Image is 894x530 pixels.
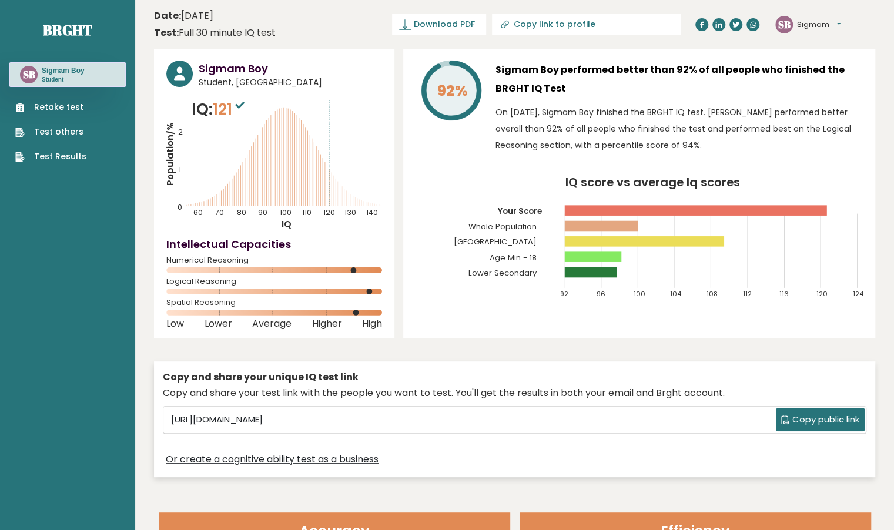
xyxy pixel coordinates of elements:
a: Test others [15,126,86,138]
tspan: 110 [302,207,312,217]
tspan: 100 [280,207,292,217]
div: Copy and share your unique IQ test link [163,370,866,384]
span: Higher [312,321,342,326]
tspan: Lower Secondary [468,267,537,279]
a: Retake test [15,101,86,113]
p: Student [42,76,85,84]
a: Download PDF [392,14,486,35]
span: Numerical Reasoning [166,258,382,263]
tspan: 120 [816,289,828,298]
tspan: Whole Population [468,221,537,232]
a: Test Results [15,150,86,163]
p: On [DATE], Sigmam Boy finished the BRGHT IQ test. [PERSON_NAME] performed better overall than 92%... [495,104,863,153]
text: SB [778,17,791,31]
tspan: 100 [634,289,645,298]
span: Spatial Reasoning [166,300,382,305]
tspan: Age Min - 18 [490,252,537,263]
span: Download PDF [413,18,474,31]
tspan: 104 [670,289,682,298]
tspan: 0 [178,202,182,212]
tspan: 2 [178,127,183,137]
button: Sigmam [797,19,841,31]
text: SB [23,68,35,81]
tspan: IQ [282,218,292,230]
tspan: IQ score vs average Iq scores [565,174,740,190]
tspan: 80 [237,207,246,217]
b: Date: [154,9,181,22]
tspan: [GEOGRAPHIC_DATA] [454,236,537,247]
span: High [362,321,382,326]
h4: Intellectual Capacities [166,236,382,252]
span: Lower [205,321,232,326]
a: Brght [43,21,92,39]
tspan: 112 [743,289,752,298]
h3: Sigmam Boy [199,61,382,76]
div: Full 30 minute IQ test [154,26,276,40]
tspan: 140 [366,207,378,217]
tspan: Population/% [164,122,176,186]
tspan: Your Score [497,206,542,217]
tspan: 1 [179,165,181,175]
tspan: 108 [707,289,718,298]
tspan: 130 [344,207,356,217]
b: Test: [154,26,179,39]
span: Low [166,321,184,326]
tspan: 70 [215,207,224,217]
span: Logical Reasoning [166,279,382,284]
tspan: 120 [323,207,335,217]
p: IQ: [192,98,247,121]
a: Or create a cognitive ability test as a business [166,452,379,467]
tspan: 92% [437,80,468,101]
time: [DATE] [154,9,213,23]
tspan: 96 [597,289,605,298]
tspan: 124 [853,289,864,298]
button: Copy public link [776,408,865,431]
h3: Sigmam Boy performed better than 92% of all people who finished the BRGHT IQ Test [495,61,863,98]
div: Copy and share your test link with the people you want to test. You'll get the results in both yo... [163,386,866,400]
span: Average [252,321,292,326]
tspan: 116 [779,289,789,298]
span: Student, [GEOGRAPHIC_DATA] [199,76,382,89]
h3: Sigmam Boy [42,66,85,75]
tspan: 90 [258,207,267,217]
span: 121 [213,98,247,120]
tspan: 60 [194,207,203,217]
tspan: 92 [560,289,568,298]
span: Copy public link [792,413,859,427]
